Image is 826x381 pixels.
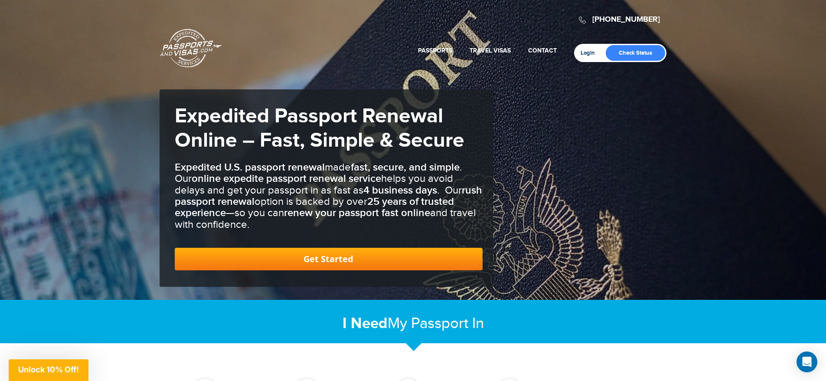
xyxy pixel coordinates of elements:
[175,104,464,153] strong: Expedited Passport Renewal Online – Fast, Simple & Secure
[343,314,388,333] strong: I Need
[175,184,482,208] b: rush passport renewal
[284,207,430,219] b: renew your passport fast online
[175,162,483,230] h3: made . Our helps you avoid delays and get your passport in as fast as . Our option is backed by o...
[160,314,667,333] h2: My
[363,184,437,197] b: 4 business days
[411,315,484,332] span: Passport In
[175,195,454,219] b: 25 years of trusted experience
[175,161,325,174] b: Expedited U.S. passport renewal
[606,45,665,61] a: Check Status
[192,172,381,185] b: online expedite passport renewal service
[175,248,483,270] a: Get Started
[18,365,79,374] span: Unlock 10% Off!
[351,161,460,174] b: fast, secure, and simple
[9,359,88,381] div: Unlock 10% Off!
[592,15,660,24] a: [PHONE_NUMBER]
[418,47,452,54] a: Passports
[470,47,511,54] a: Travel Visas
[581,49,601,56] a: Login
[797,351,817,372] div: Open Intercom Messenger
[160,29,222,68] a: Passports & [DOMAIN_NAME]
[528,47,557,54] a: Contact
